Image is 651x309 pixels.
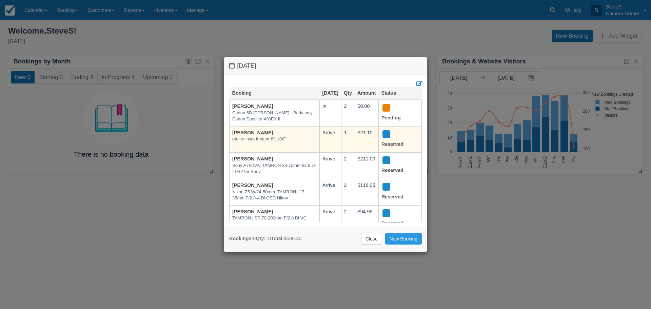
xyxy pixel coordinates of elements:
[232,189,317,201] em: Nikon Z5 W/24-50mm, TAMRON | 17-35mm F/2.8-4 Di OSD Nikon
[319,100,341,126] td: In
[341,153,355,179] td: 2
[256,236,265,241] strong: Qty:
[385,233,422,245] a: New Booking
[381,129,413,150] div: Reserved
[232,90,252,96] a: Booking
[355,205,378,232] td: $94.95
[322,90,338,96] a: [DATE]
[229,62,422,70] h4: [DATE]
[229,235,301,242] div: 6 10 $506.40
[355,153,378,179] td: $211.00
[319,153,341,179] td: Arrive
[232,156,273,161] a: [PERSON_NAME]
[381,103,413,123] div: Pending
[341,100,355,126] td: 2
[319,179,341,206] td: Arrive
[355,126,378,153] td: $21.10
[229,236,253,241] strong: Bookings:
[232,215,317,228] em: TAMRON | SP 70-200mm F/2.8 Di VC USD G2 Nikon, Nikon SB-910
[232,162,317,175] em: Sony A7R IVA, TAMRON 28-75mm f/2.8 Di III G2 for Sony
[232,182,273,188] a: [PERSON_NAME]
[341,179,355,206] td: 2
[355,100,378,126] td: $0.00
[355,179,378,206] td: $116.05
[232,130,273,135] a: [PERSON_NAME]
[271,236,284,241] strong: Total:
[232,136,317,142] em: da-lite insta theater 8ft 100"
[357,90,376,96] a: Amount
[341,126,355,153] td: 1
[381,155,413,176] div: Reserved
[341,205,355,232] td: 2
[232,103,273,109] a: [PERSON_NAME]
[319,205,341,232] td: Arrive
[319,126,341,153] td: Arrive
[381,208,413,229] div: Reserved
[381,182,413,202] div: Reserved
[344,90,352,96] a: Qty
[361,233,382,245] a: Close
[232,209,273,214] a: [PERSON_NAME]
[381,90,396,96] a: Status
[232,110,317,122] em: Canon 6D [PERSON_NAME] - Body only, Canon Spedlite 430EX II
